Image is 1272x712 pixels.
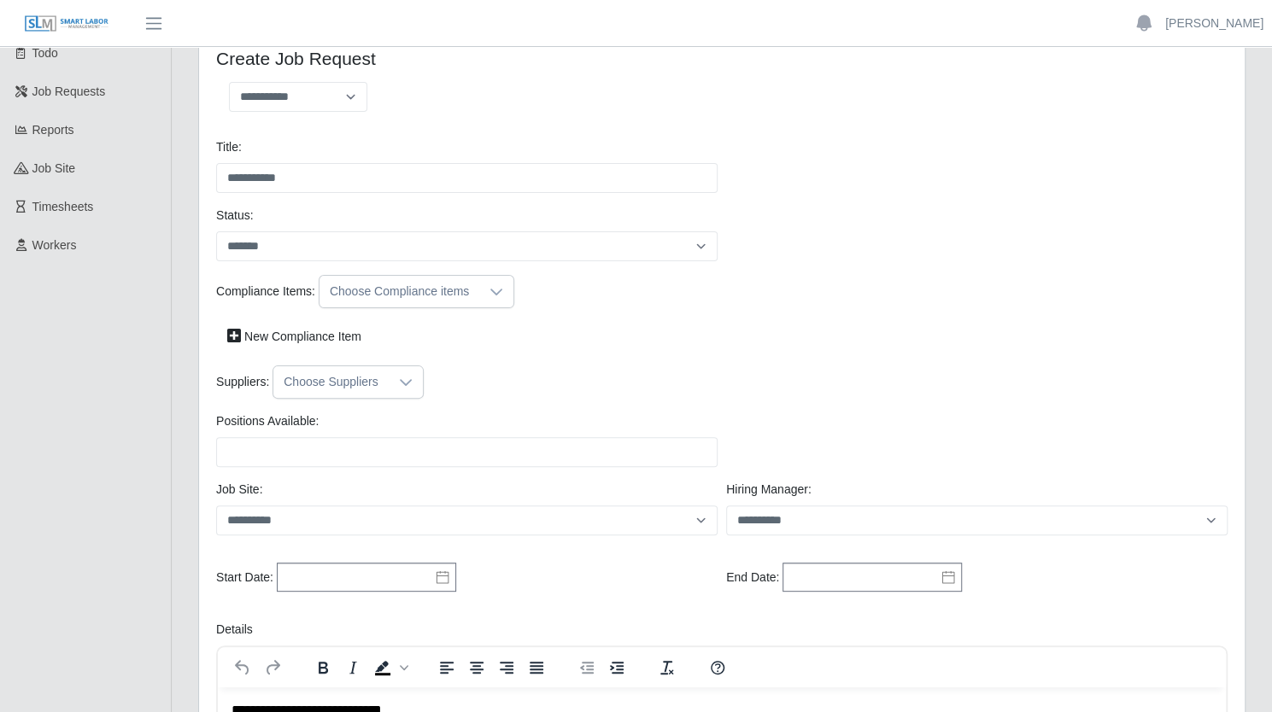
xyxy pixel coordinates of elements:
div: Choose Compliance items [319,276,479,307]
button: Bold [308,656,337,680]
button: Align center [462,656,491,680]
label: Compliance Items: [216,283,315,301]
a: [PERSON_NAME] [1165,15,1263,32]
button: Undo [228,656,257,680]
div: Choose Suppliers [273,366,389,398]
img: SLM Logo [24,15,109,33]
h4: Create Job Request [216,48,709,69]
button: Clear formatting [653,656,682,680]
span: Todo [32,46,58,60]
label: End Date: [726,569,779,587]
body: Rich Text Area. Press ALT-0 for help. [14,14,994,71]
button: Justify [522,656,551,680]
span: Timesheets [32,200,94,213]
button: Align left [432,656,461,680]
label: Title: [216,138,242,156]
label: Start Date: [216,569,273,587]
span: Reports [32,123,74,137]
button: Increase indent [602,656,631,680]
button: Redo [258,656,287,680]
label: Details [216,621,253,639]
button: Decrease indent [572,656,601,680]
button: Help [703,656,732,680]
label: job site: [216,481,262,499]
span: Workers [32,238,77,252]
label: Status: [216,207,254,225]
button: Align right [492,656,521,680]
a: New Compliance Item [216,322,372,352]
div: Background color Black [368,656,411,680]
span: Job Requests [32,85,106,98]
button: Italic [338,656,367,680]
label: Hiring Manager: [726,481,812,499]
span: job site [32,161,76,175]
body: Rich Text Area. Press ALT-0 for help. [14,14,994,32]
label: Suppliers: [216,373,269,391]
label: Positions Available: [216,412,319,430]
